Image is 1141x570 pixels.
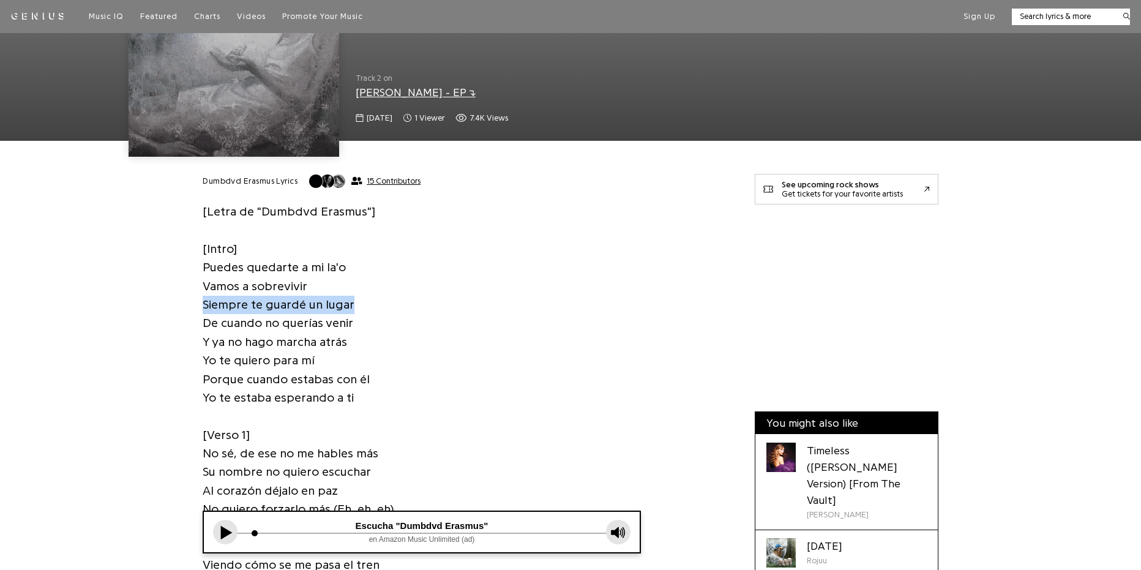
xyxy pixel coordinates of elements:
[282,12,363,20] span: Promote Your Music
[782,189,903,198] div: Get tickets for your favorite artists
[807,555,842,567] div: Rojuu
[309,174,421,189] button: 15 Contributors
[237,11,266,22] a: Videos
[203,176,297,187] h2: Dumbdvd Erasmus Lyrics
[414,112,444,124] span: 1 viewer
[367,176,421,186] span: 15 Contributors
[194,12,220,20] span: Charts
[194,11,220,22] a: Charts
[367,112,392,124] span: [DATE]
[282,11,363,22] a: Promote Your Music
[470,112,508,124] span: 7.4K views
[140,12,178,20] span: Featured
[89,11,124,22] a: Music IQ
[807,443,927,509] div: Timeless ([PERSON_NAME] Version) [From The Vault]
[455,112,508,124] span: 7,440 views
[755,412,938,434] div: You might also like
[807,509,927,521] div: [PERSON_NAME]
[755,174,938,204] a: See upcoming rock showsGet tickets for your favorite artists
[403,112,444,124] span: 1 viewer
[140,11,178,22] a: Featured
[356,87,476,98] a: [PERSON_NAME] - EP
[755,434,938,530] a: Cover art for Timeless (Taylor’s Version) [From The Vault] by Taylor SwiftTimeless ([PERSON_NAME]...
[1012,10,1115,23] input: Search lyrics & more
[204,512,640,552] iframe: Tonefuse player
[356,72,738,84] span: Track 2 on
[963,11,995,22] button: Sign Up
[89,12,124,20] span: Music IQ
[782,180,903,189] div: See upcoming rock shows
[766,443,796,472] div: Cover art for Timeless (Taylor’s Version) [From The Vault] by Taylor Swift
[237,12,266,20] span: Videos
